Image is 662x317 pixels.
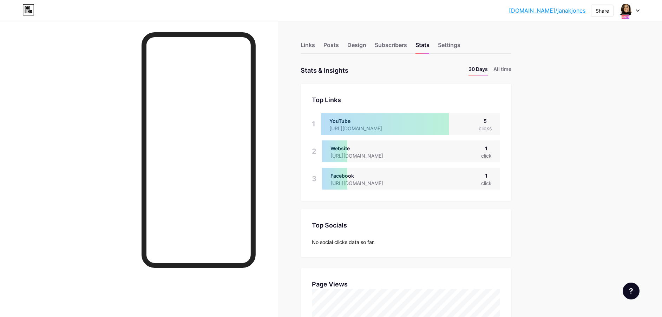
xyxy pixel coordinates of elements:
div: No social clicks data so far. [312,238,500,246]
div: Facebook [330,172,394,179]
div: [URL][DOMAIN_NAME] [330,152,394,159]
div: click [481,179,492,187]
div: Settings [438,41,460,53]
div: Design [347,41,366,53]
a: [DOMAIN_NAME]/janakjones [509,6,585,15]
div: [URL][DOMAIN_NAME] [330,179,394,187]
li: All time [493,65,511,75]
div: 5 [479,117,492,125]
div: Website [330,145,394,152]
div: Links [301,41,315,53]
div: clicks [479,125,492,132]
div: Page Views [312,279,500,289]
div: Share [596,7,609,14]
div: Stats & Insights [301,65,348,75]
li: 30 Days [468,65,488,75]
div: Top Socials [312,220,500,230]
div: 1 [481,145,492,152]
div: Stats [415,41,430,53]
div: 1 [312,113,315,135]
div: click [481,152,492,159]
div: Posts [323,41,339,53]
div: Subscribers [375,41,407,53]
div: 2 [312,140,316,162]
div: Top Links [312,95,500,105]
img: janakjones [619,4,632,17]
div: 3 [312,168,316,190]
div: 1 [481,172,492,179]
